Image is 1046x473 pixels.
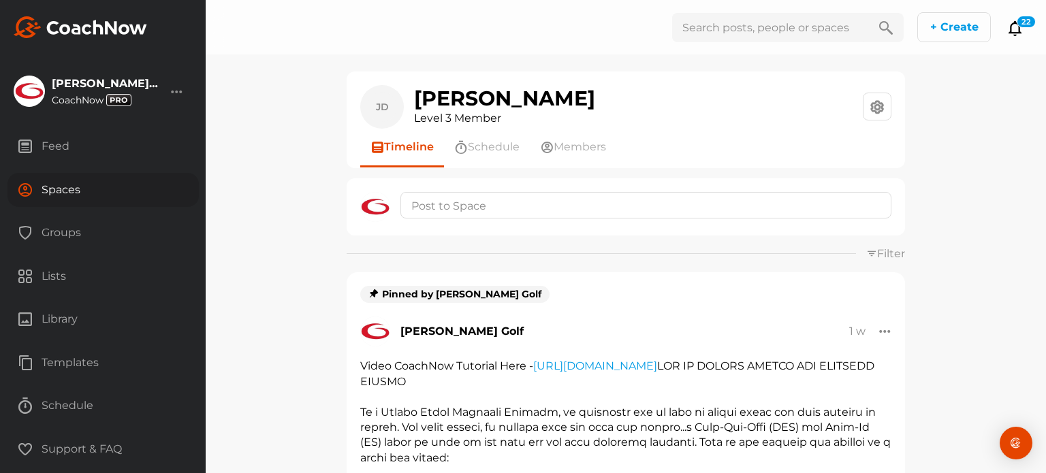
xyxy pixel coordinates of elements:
a: Groups [7,216,199,259]
a: [URL][DOMAIN_NAME] [533,359,657,372]
a: Library [7,302,199,346]
div: 22 [1017,16,1036,28]
input: Search posts, people or spaces [672,13,868,42]
span: Members [554,139,606,155]
div: JD [367,92,397,122]
div: 1 w [849,325,866,338]
div: CoachNow [52,94,161,106]
a: Filter [866,247,905,260]
div: Templates [7,346,199,380]
div: Level 3 Member [414,110,595,127]
div: Groups [7,216,199,250]
h1: [PERSON_NAME] [414,87,595,110]
a: Schedule [444,129,530,165]
div: Open Intercom Messenger [1000,427,1032,459]
a: Spaces [7,173,199,216]
img: square_0aee7b555779b671652530bccc5f12b4.jpg [14,76,44,106]
div: Feed [7,129,199,163]
a: Members [530,129,616,165]
img: svg+xml;base64,PHN2ZyB3aWR0aD0iMTk2IiBoZWlnaHQ9IjMyIiB2aWV3Qm94PSIwIDAgMTk2IDMyIiBmaWxsPSJub25lIi... [14,16,147,38]
div: [PERSON_NAME] Golf [400,323,524,340]
img: square_0aee7b555779b671652530bccc5f12b4.jpg [360,316,390,346]
button: + Create [917,12,991,42]
div: Library [7,302,199,336]
span: Pinned by [PERSON_NAME] Golf [368,289,541,300]
img: svg+xml;base64,PHN2ZyB3aWR0aD0iMTYiIGhlaWdodD0iMTYiIHZpZXdCb3g9IjAgMCAxNiAxNiIgZmlsbD0ibm9uZSIgeG... [368,288,379,299]
div: Spaces [7,173,199,207]
a: Templates [7,346,199,389]
a: Feed [7,129,199,173]
img: square_0aee7b555779b671652530bccc5f12b4.jpg [360,192,390,222]
div: Lists [7,259,199,293]
a: Lists [7,259,199,303]
span: Timeline [384,139,434,155]
a: Schedule [7,389,199,432]
a: Timeline [360,129,444,165]
span: Schedule [468,139,520,155]
div: [PERSON_NAME] Golf [52,78,161,89]
img: svg+xml;base64,PHN2ZyB3aWR0aD0iMzciIGhlaWdodD0iMTgiIHZpZXdCb3g9IjAgMCAzNyAxOCIgZmlsbD0ibm9uZSIgeG... [106,94,131,106]
div: Support & FAQ [7,432,199,466]
button: 22 [1007,20,1024,37]
div: Schedule [7,389,199,423]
